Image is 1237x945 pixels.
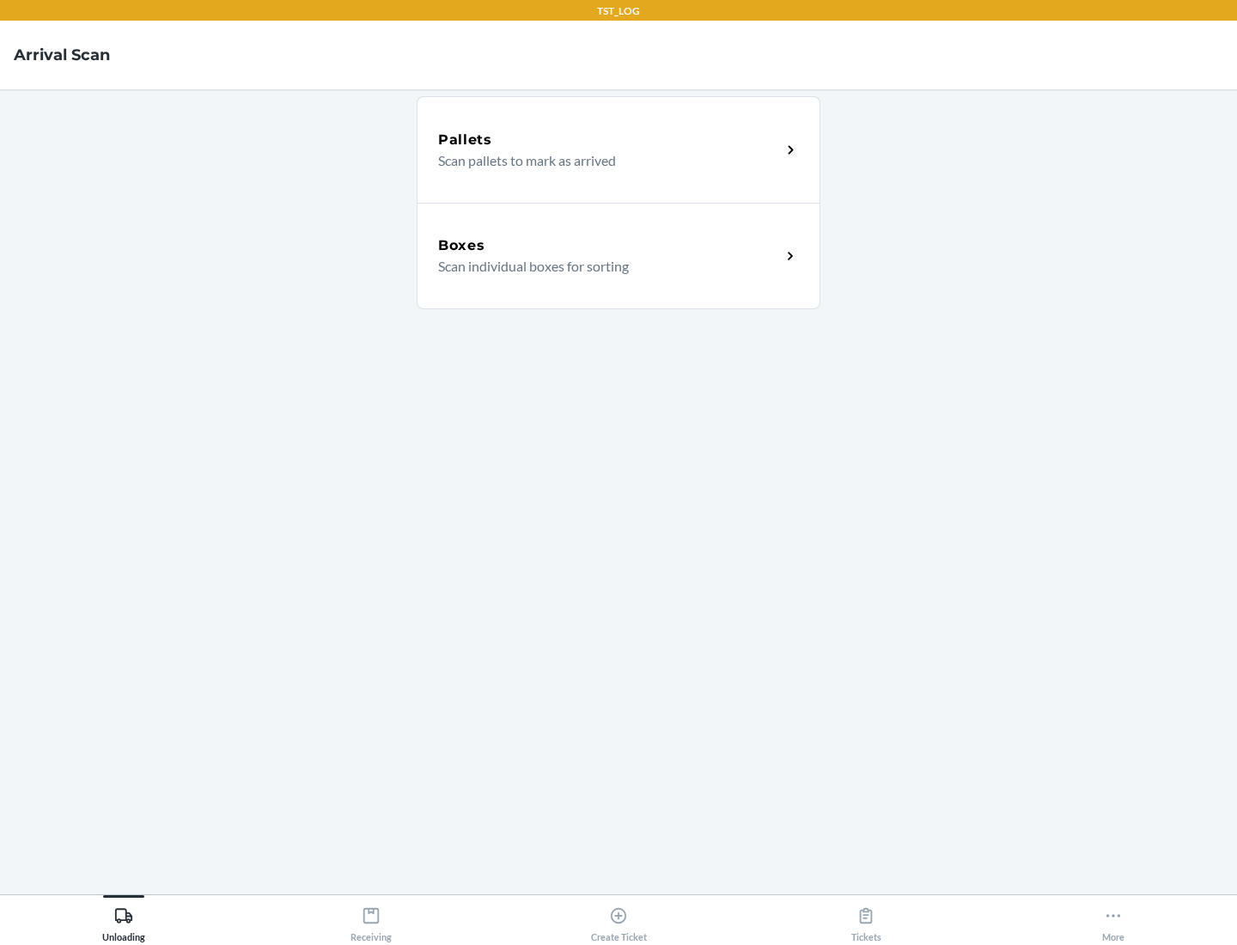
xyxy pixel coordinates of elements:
h4: Arrival Scan [14,44,110,66]
div: Tickets [851,899,881,942]
h5: Pallets [438,130,492,150]
a: BoxesScan individual boxes for sorting [417,203,820,309]
h5: Boxes [438,235,485,256]
p: TST_LOG [597,3,640,19]
p: Scan individual boxes for sorting [438,256,767,277]
div: Receiving [350,899,392,942]
a: PalletsScan pallets to mark as arrived [417,96,820,203]
button: Tickets [742,895,990,942]
button: Create Ticket [495,895,742,942]
div: Create Ticket [591,899,647,942]
div: Unloading [102,899,145,942]
p: Scan pallets to mark as arrived [438,150,767,171]
div: More [1102,899,1124,942]
button: Receiving [247,895,495,942]
button: More [990,895,1237,942]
